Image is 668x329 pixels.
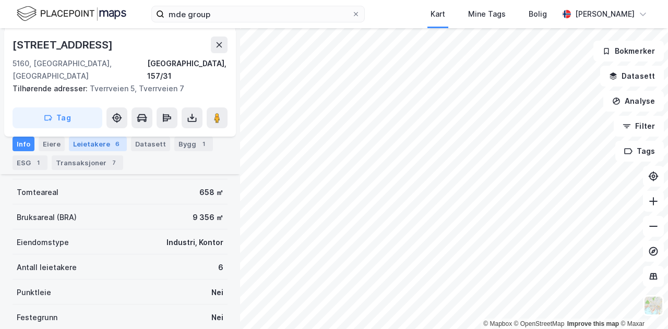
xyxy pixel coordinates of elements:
[13,57,147,82] div: 5160, [GEOGRAPHIC_DATA], [GEOGRAPHIC_DATA]
[603,91,664,112] button: Analyse
[600,66,664,87] button: Datasett
[199,186,223,199] div: 658 ㎡
[615,141,664,162] button: Tags
[431,8,445,20] div: Kart
[614,116,664,137] button: Filter
[218,261,223,274] div: 6
[483,320,512,327] a: Mapbox
[131,137,170,151] div: Datasett
[17,261,77,274] div: Antall leietakere
[13,155,47,170] div: ESG
[211,311,223,324] div: Nei
[529,8,547,20] div: Bolig
[147,57,228,82] div: [GEOGRAPHIC_DATA], 157/31
[193,211,223,224] div: 9 356 ㎡
[198,139,209,149] div: 1
[39,137,65,151] div: Eiere
[164,6,352,22] input: Søk på adresse, matrikkel, gårdeiere, leietakere eller personer
[174,137,213,151] div: Bygg
[13,36,115,53] div: [STREET_ADDRESS]
[17,5,126,23] img: logo.f888ab2527a4732fd821a326f86c7f29.svg
[109,157,119,168] div: 7
[17,311,57,324] div: Festegrunn
[17,236,69,249] div: Eiendomstype
[567,320,619,327] a: Improve this map
[33,157,43,168] div: 1
[52,155,123,170] div: Transaksjoner
[593,41,664,62] button: Bokmerker
[13,84,90,93] span: Tilhørende adresser:
[17,211,77,224] div: Bruksareal (BRA)
[616,279,668,329] iframe: Chat Widget
[69,137,127,151] div: Leietakere
[166,236,223,249] div: Industri, Kontor
[13,107,102,128] button: Tag
[17,186,58,199] div: Tomteareal
[468,8,506,20] div: Mine Tags
[211,286,223,299] div: Nei
[616,279,668,329] div: Kontrollprogram for chat
[17,286,51,299] div: Punktleie
[575,8,635,20] div: [PERSON_NAME]
[13,137,34,151] div: Info
[514,320,565,327] a: OpenStreetMap
[112,139,123,149] div: 6
[13,82,219,95] div: Tverrveien 5, Tverrveien 7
